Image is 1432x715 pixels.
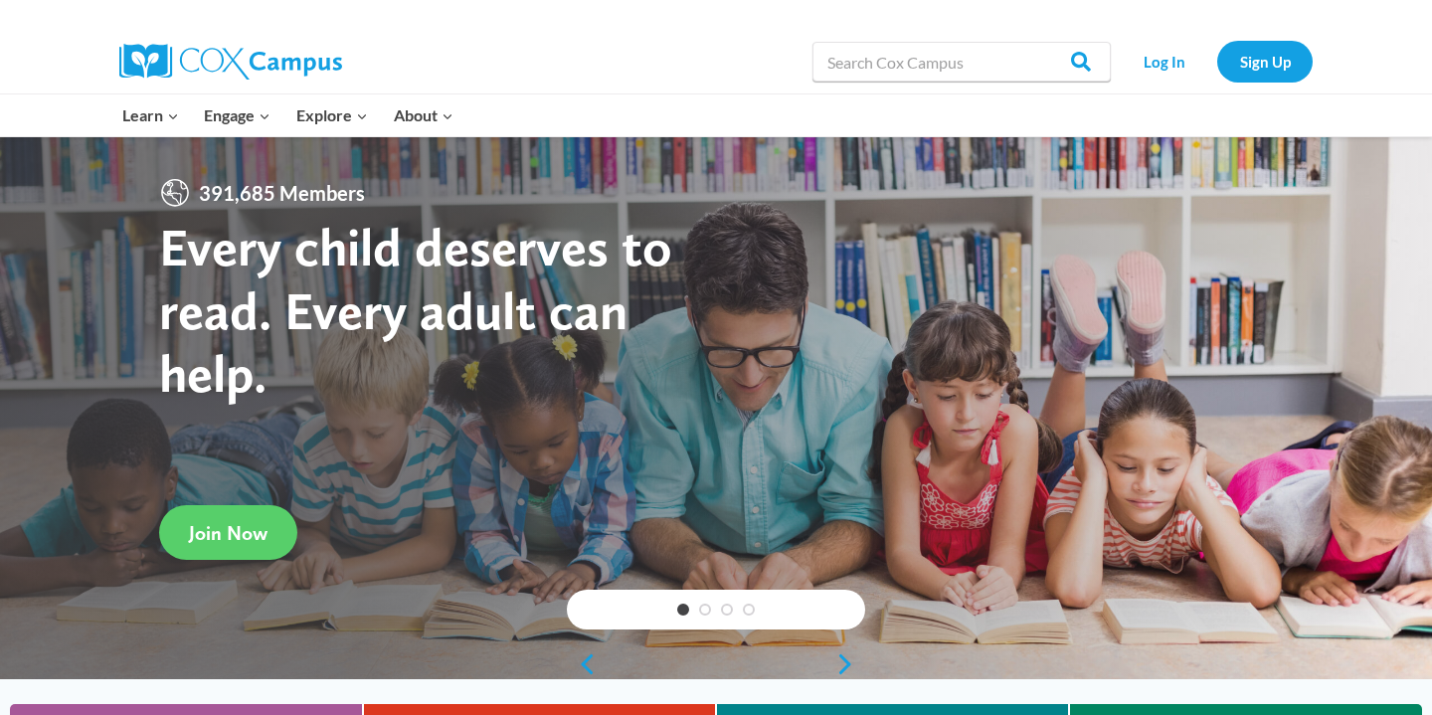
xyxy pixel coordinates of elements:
[812,42,1111,82] input: Search Cox Campus
[1121,41,1313,82] nav: Secondary Navigation
[567,652,597,676] a: previous
[296,102,368,128] span: Explore
[109,94,465,136] nav: Primary Navigation
[122,102,179,128] span: Learn
[191,177,373,209] span: 391,685 Members
[1217,41,1313,82] a: Sign Up
[567,644,865,684] div: content slider buttons
[743,604,755,616] a: 4
[204,102,270,128] span: Engage
[119,44,342,80] img: Cox Campus
[159,505,297,560] a: Join Now
[835,652,865,676] a: next
[159,215,672,405] strong: Every child deserves to read. Every adult can help.
[721,604,733,616] a: 3
[677,604,689,616] a: 1
[189,521,268,545] span: Join Now
[1121,41,1207,82] a: Log In
[699,604,711,616] a: 2
[394,102,453,128] span: About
